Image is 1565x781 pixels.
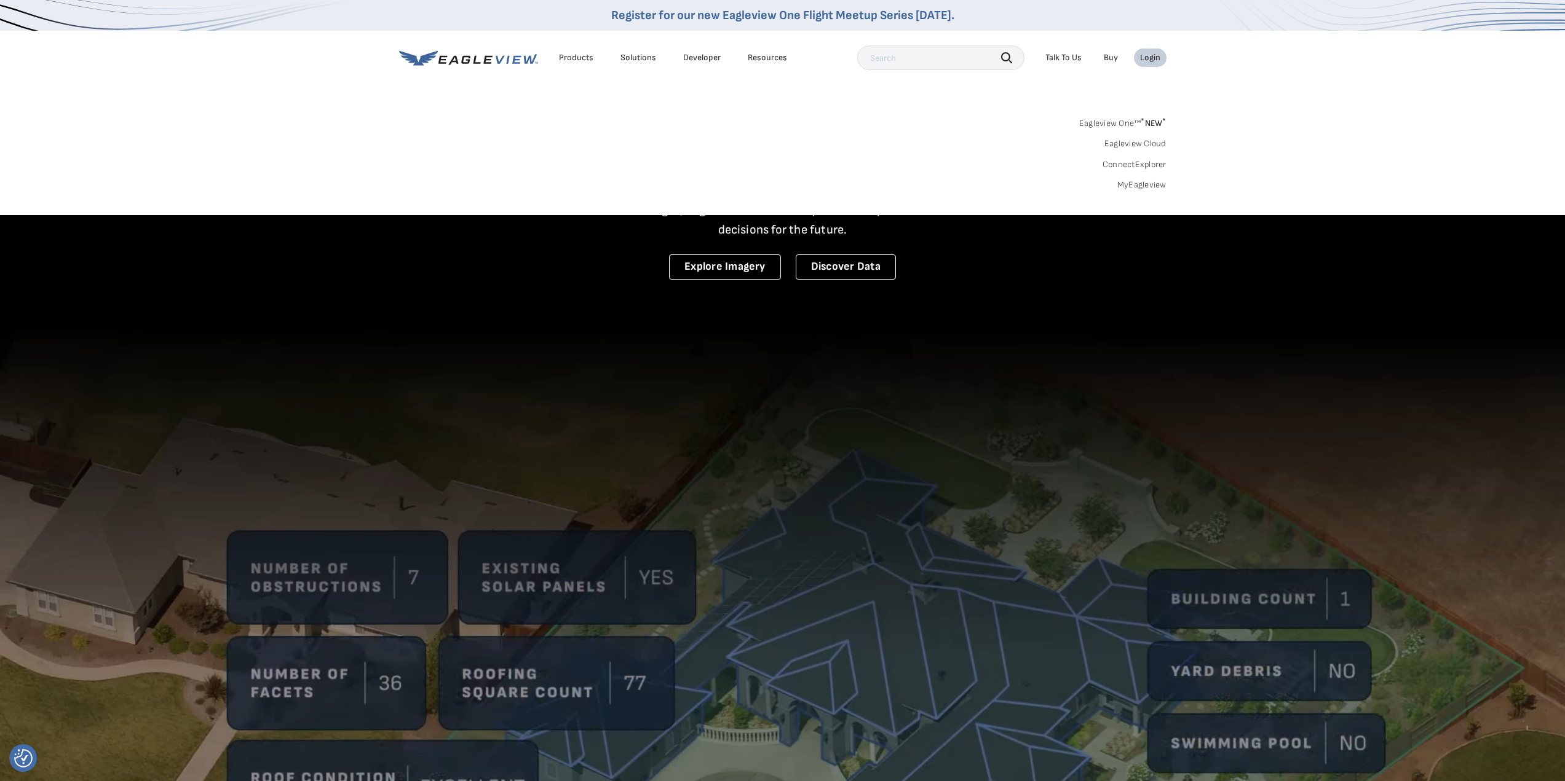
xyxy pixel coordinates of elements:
[620,52,656,63] div: Solutions
[1140,52,1160,63] div: Login
[796,254,896,280] a: Discover Data
[1045,52,1082,63] div: Talk To Us
[1104,138,1167,149] a: Eagleview Cloud
[683,52,721,63] a: Developer
[559,52,593,63] div: Products
[748,52,787,63] div: Resources
[857,45,1024,70] input: Search
[1104,52,1118,63] a: Buy
[1079,114,1167,128] a: Eagleview One™*NEW*
[1103,159,1167,170] a: ConnectExplorer
[1141,118,1166,128] span: NEW
[14,749,33,767] img: Revisit consent button
[14,749,33,767] button: Consent Preferences
[669,254,781,280] a: Explore Imagery
[611,8,954,23] a: Register for our new Eagleview One Flight Meetup Series [DATE].
[1117,179,1167,190] a: MyEagleview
